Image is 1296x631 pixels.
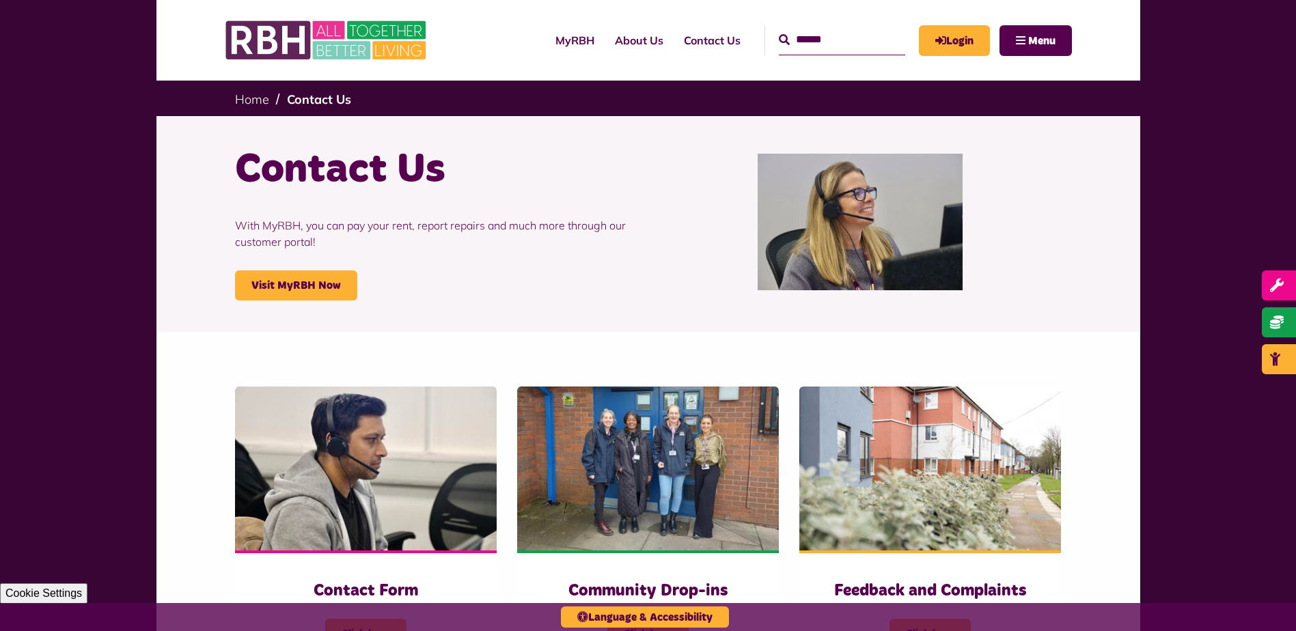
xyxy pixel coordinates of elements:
[561,606,729,628] button: Language & Accessibility
[225,14,430,67] img: RBH
[235,270,357,300] a: Visit MyRBH Now
[758,154,963,290] img: Contact Centre February 2024 (1)
[919,25,990,56] a: MyRBH
[999,25,1072,56] button: Navigation
[605,22,674,59] a: About Us
[1028,36,1056,46] span: Menu
[1235,570,1296,631] iframe: Netcall Web Assistant for live chat
[262,580,469,602] h3: Contact Form
[235,143,638,197] h1: Contact Us
[235,92,269,107] a: Home
[799,387,1061,550] img: SAZMEDIA RBH 22FEB24 97
[235,197,638,270] p: With MyRBH, you can pay your rent, report repairs and much more through our customer portal!
[544,580,752,602] h3: Community Drop-ins
[827,580,1034,602] h3: Feedback and Complaints
[517,387,779,550] img: Heywood Drop In 2024
[287,92,351,107] a: Contact Us
[674,22,751,59] a: Contact Us
[545,22,605,59] a: MyRBH
[235,387,497,550] img: Contact Centre February 2024 (4)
